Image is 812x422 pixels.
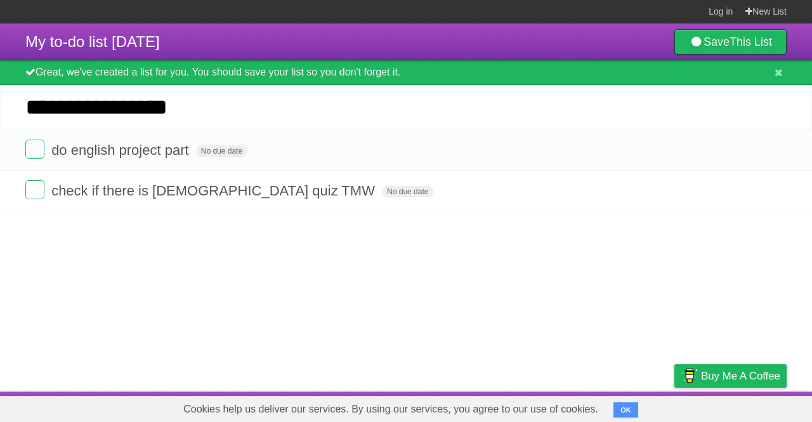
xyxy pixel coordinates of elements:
a: Terms [615,395,643,419]
a: About [506,395,532,419]
a: Privacy [658,395,691,419]
span: Buy me a coffee [701,365,780,387]
a: Suggest a feature [707,395,787,419]
b: This List [730,36,772,48]
a: SaveThis List [674,29,787,55]
span: My to-do list [DATE] [25,33,160,50]
span: do english project part [51,142,192,158]
label: Done [25,180,44,199]
span: No due date [382,186,433,197]
a: Developers [547,395,599,419]
img: Buy me a coffee [681,365,698,386]
label: Done [25,140,44,159]
span: Cookies help us deliver our services. By using our services, you agree to our use of cookies. [171,397,611,422]
span: No due date [196,145,247,157]
span: check if there is [DEMOGRAPHIC_DATA] quiz TMW [51,183,378,199]
a: Buy me a coffee [674,364,787,388]
button: OK [613,402,638,418]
